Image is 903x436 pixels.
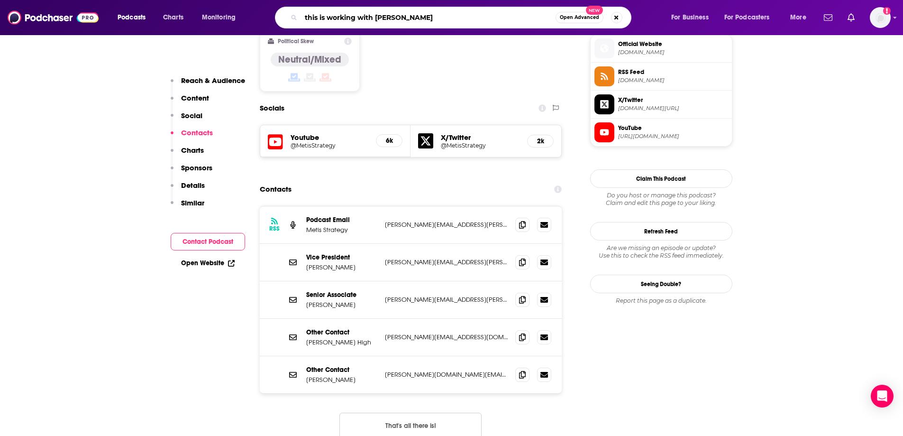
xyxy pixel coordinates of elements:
[618,40,728,48] span: Official Website
[384,137,394,145] h5: 6k
[594,66,728,86] a: RSS Feed[DOMAIN_NAME]
[181,76,245,85] p: Reach & Audience
[181,163,212,172] p: Sponsors
[586,6,603,15] span: New
[618,105,728,112] span: twitter.com/MetisStrategy
[181,93,209,102] p: Content
[291,133,369,142] h5: Youtube
[181,181,205,190] p: Details
[171,181,205,198] button: Details
[171,128,213,146] button: Contacts
[665,10,721,25] button: open menu
[535,137,546,145] h5: 2k
[284,7,640,28] div: Search podcasts, credits, & more...
[181,128,213,137] p: Contacts
[590,222,732,241] button: Refresh Feed
[618,124,728,132] span: YouTube
[8,9,99,27] img: Podchaser - Follow, Share and Rate Podcasts
[306,376,377,384] p: [PERSON_NAME]
[590,275,732,293] a: Seeing Double?
[883,7,891,15] svg: Add a profile image
[171,93,209,111] button: Content
[618,96,728,104] span: X/Twitter
[618,68,728,76] span: RSS Feed
[594,38,728,58] a: Official Website[DOMAIN_NAME]
[171,198,204,216] button: Similar
[385,371,508,379] p: [PERSON_NAME][DOMAIN_NAME][EMAIL_ADDRESS][PERSON_NAME][DOMAIN_NAME]
[306,301,377,309] p: [PERSON_NAME]
[269,225,280,232] h3: RSS
[181,111,202,120] p: Social
[385,258,508,266] p: [PERSON_NAME][EMAIL_ADDRESS][PERSON_NAME][DOMAIN_NAME]
[594,94,728,114] a: X/Twitter[DOMAIN_NAME][URL]
[301,10,556,25] input: Search podcasts, credits, & more...
[181,259,235,267] a: Open Website
[171,146,204,163] button: Charts
[181,146,204,155] p: Charts
[590,297,732,305] div: Report this page as a duplicate.
[306,328,377,336] p: Other Contact
[195,10,248,25] button: open menu
[163,11,183,24] span: Charts
[306,366,377,374] p: Other Contact
[385,296,508,304] p: [PERSON_NAME][EMAIL_ADDRESS][PERSON_NAME][DOMAIN_NAME]
[306,253,377,261] p: Vice President
[618,77,728,84] span: metisstrategy.com
[671,11,709,24] span: For Business
[618,49,728,56] span: metisstrategy.com
[171,163,212,181] button: Sponsors
[306,291,377,299] p: Senior Associate
[171,233,245,250] button: Contact Podcast
[111,10,158,25] button: open menu
[441,133,520,142] h5: X/Twitter
[306,216,377,224] p: Podcast Email
[118,11,146,24] span: Podcasts
[590,192,732,207] div: Claim and edit this page to your liking.
[871,385,894,408] div: Open Intercom Messenger
[870,7,891,28] span: Logged in as mresewehr
[306,263,377,271] p: [PERSON_NAME]
[385,333,508,341] p: [PERSON_NAME][EMAIL_ADDRESS][DOMAIN_NAME]
[870,7,891,28] button: Show profile menu
[157,10,189,25] a: Charts
[784,10,818,25] button: open menu
[870,7,891,28] img: User Profile
[171,111,202,129] button: Social
[291,142,369,149] a: @MetisStrategy
[260,180,292,198] h2: Contacts
[385,221,508,229] p: [PERSON_NAME][EMAIL_ADDRESS][PERSON_NAME][DOMAIN_NAME]
[181,198,204,207] p: Similar
[618,133,728,140] span: https://www.youtube.com/@MetisStrategy
[790,11,806,24] span: More
[844,9,858,26] a: Show notifications dropdown
[718,10,784,25] button: open menu
[202,11,236,24] span: Monitoring
[306,338,377,346] p: [PERSON_NAME] High
[724,11,770,24] span: For Podcasters
[590,244,732,260] div: Are we missing an episode or update? Use this to check the RSS feed immediately.
[260,99,284,117] h2: Socials
[306,226,377,234] p: Metis Strategy
[556,12,603,23] button: Open AdvancedNew
[441,142,520,149] a: @MetisStrategy
[560,15,599,20] span: Open Advanced
[594,122,728,142] a: YouTube[URL][DOMAIN_NAME]
[590,169,732,188] button: Claim This Podcast
[820,9,836,26] a: Show notifications dropdown
[278,38,314,45] h2: Political Skew
[171,76,245,93] button: Reach & Audience
[590,192,732,199] span: Do you host or manage this podcast?
[278,54,341,65] h4: Neutral/Mixed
